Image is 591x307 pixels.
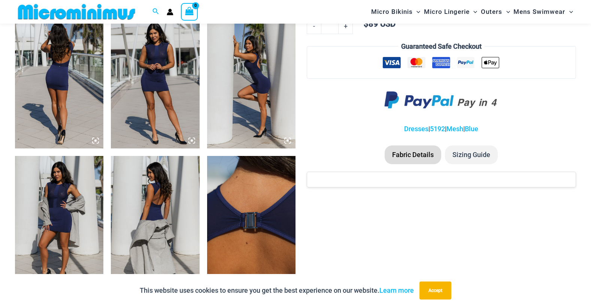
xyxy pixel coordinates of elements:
[15,3,138,20] img: MM SHOP LOGO FLAT
[152,7,159,16] a: Search icon link
[339,18,353,34] a: +
[111,16,199,148] img: Desire Me Navy 5192 Dress
[15,156,103,289] img: Desire Me Navy 5192 Dress
[15,16,103,148] img: Desire Me Navy 5192 Dress
[398,41,485,52] legend: Guaranteed Safe Checkout
[512,2,575,21] a: Mens SwimwearMenu ToggleMenu Toggle
[181,3,198,20] a: View Shopping Cart, empty
[307,18,321,34] a: -
[503,2,510,21] span: Menu Toggle
[424,2,470,21] span: Micro Lingerie
[470,2,477,21] span: Menu Toggle
[514,2,566,21] span: Mens Swimwear
[446,125,463,133] a: Mesh
[419,282,451,300] button: Accept
[368,1,576,22] nav: Site Navigation
[207,16,295,148] img: Desire Me Navy 5192 Dress
[422,2,479,21] a: Micro LingerieMenu ToggleMenu Toggle
[404,125,428,133] a: Dresses
[379,286,414,294] a: Learn more
[481,2,503,21] span: Outers
[369,2,422,21] a: Micro BikinisMenu ToggleMenu Toggle
[479,2,512,21] a: OutersMenu ToggleMenu Toggle
[430,125,445,133] a: 5192
[364,19,395,28] bdi: 89 USD
[566,2,573,21] span: Menu Toggle
[445,145,498,164] li: Sizing Guide
[371,2,413,21] span: Micro Bikinis
[167,9,173,15] a: Account icon link
[364,19,369,28] span: $
[321,18,339,34] input: Product quantity
[307,123,576,135] p: | | |
[385,145,441,164] li: Fabric Details
[207,156,295,289] img: Desire Me Navy 5192 Dress
[111,156,199,289] img: Desire Me Navy 5192 Dress
[140,285,414,296] p: This website uses cookies to ensure you get the best experience on our website.
[413,2,420,21] span: Menu Toggle
[465,125,478,133] a: Blue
